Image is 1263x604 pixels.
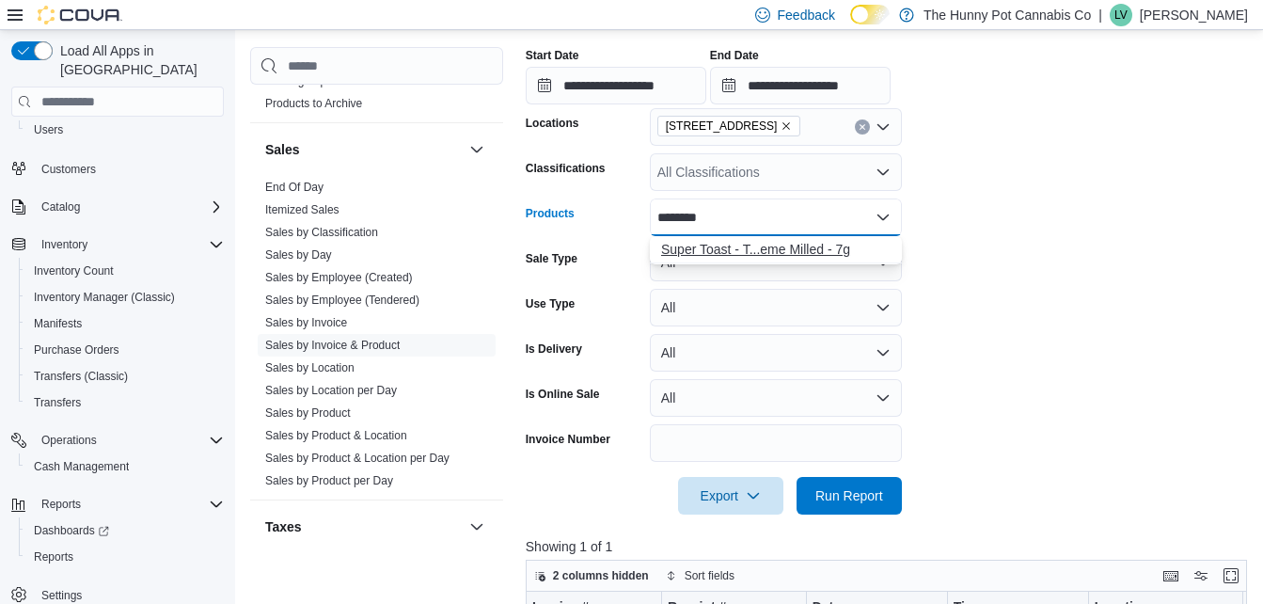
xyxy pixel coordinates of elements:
span: Sales by Product [265,405,351,421]
a: Sales by Invoice [265,316,347,329]
span: Settings [41,588,82,603]
a: Inventory Manager (Classic) [26,286,182,309]
a: Sales by Location [265,361,355,374]
a: Sales by Day [265,248,332,262]
span: Dark Mode [850,24,851,25]
button: Inventory [34,233,95,256]
button: Reports [4,491,231,517]
button: Catalog [4,194,231,220]
span: Catalog [34,196,224,218]
a: Purchase Orders [26,339,127,361]
span: Transfers (Classic) [26,365,224,388]
p: | [1098,4,1102,26]
label: Invoice Number [526,432,610,447]
button: Remove 5035 Hurontario St from selection in this group [781,120,792,132]
button: Keyboard shortcuts [1160,564,1182,587]
button: Inventory Count [19,258,231,284]
span: Sales by Employee (Created) [265,270,413,285]
label: Sale Type [526,251,577,266]
span: Transfers [34,395,81,410]
div: Choose from the following options [650,236,902,263]
label: Locations [526,116,579,131]
button: Super Toast - Triple Berry Supreme Milled - 7g [650,236,902,263]
button: Manifests [19,310,231,337]
span: Transfers (Classic) [34,369,128,384]
button: Close list of options [876,210,891,225]
span: Sales by Location [265,360,355,375]
a: Transfers [26,391,88,414]
a: Customers [34,158,103,181]
a: Transfers (Classic) [26,365,135,388]
button: Display options [1190,564,1212,587]
p: Showing 1 of 1 [526,537,1255,556]
a: Sales by Product & Location per Day [265,452,450,465]
a: Sales by Classification [265,226,378,239]
input: Dark Mode [850,5,890,24]
span: 2 columns hidden [553,568,649,583]
span: Inventory Count [34,263,114,278]
button: All [650,289,902,326]
a: Cash Management [26,455,136,478]
button: Operations [34,429,104,452]
span: LV [1114,4,1128,26]
label: Products [526,206,575,221]
span: Load All Apps in [GEOGRAPHIC_DATA] [53,41,224,79]
span: Sales by Product & Location [265,428,407,443]
span: Sales by Invoice & Product [265,338,400,353]
button: Export [678,477,783,515]
a: Manifests [26,312,89,335]
button: Taxes [265,517,462,536]
button: Run Report [797,477,902,515]
a: Sales by Invoice & Product [265,339,400,352]
a: Sales by Location per Day [265,384,397,397]
span: Reports [41,497,81,512]
button: Operations [4,427,231,453]
button: Inventory Manager (Classic) [19,284,231,310]
span: 5035 Hurontario St [657,116,801,136]
span: Sort fields [685,568,734,583]
span: Users [34,122,63,137]
a: Sales by Employee (Created) [265,271,413,284]
span: Sales by Employee (Tendered) [265,293,419,308]
span: Sales by Classification [265,225,378,240]
a: Dashboards [26,519,117,542]
span: Operations [34,429,224,452]
label: Start Date [526,48,579,63]
button: Users [19,117,231,143]
span: Sales by Day [265,247,332,262]
span: Inventory Manager (Classic) [34,290,175,305]
span: Products to Archive [265,96,362,111]
span: Catalog [41,199,80,215]
span: Sales by Location per Day [265,383,397,398]
span: Customers [34,156,224,180]
button: Cash Management [19,453,231,480]
h3: Taxes [265,517,302,536]
span: Sales by Product & Location per Day [265,451,450,466]
a: Users [26,119,71,141]
div: Sales [250,176,503,500]
span: Users [26,119,224,141]
a: Dashboards [19,517,231,544]
a: Inventory Count [26,260,121,282]
button: Sales [265,140,462,159]
label: End Date [710,48,759,63]
span: Operations [41,433,97,448]
span: Inventory Manager (Classic) [26,286,224,309]
a: Reports [26,546,81,568]
span: Inventory [41,237,87,252]
button: 2 columns hidden [527,564,656,587]
span: Manifests [34,316,82,331]
button: Sort fields [658,564,742,587]
button: Enter fullscreen [1220,564,1242,587]
div: Laura Vale [1110,4,1132,26]
span: Reports [34,549,73,564]
button: Open list of options [876,119,891,135]
span: Purchase Orders [34,342,119,358]
div: Super Toast - T...eme Milled - 7g [661,240,891,259]
span: Itemized Sales [265,202,339,217]
span: Run Report [815,486,883,505]
label: Use Type [526,296,575,311]
span: Dashboards [26,519,224,542]
button: Transfers [19,389,231,416]
span: [STREET_ADDRESS] [666,117,778,135]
